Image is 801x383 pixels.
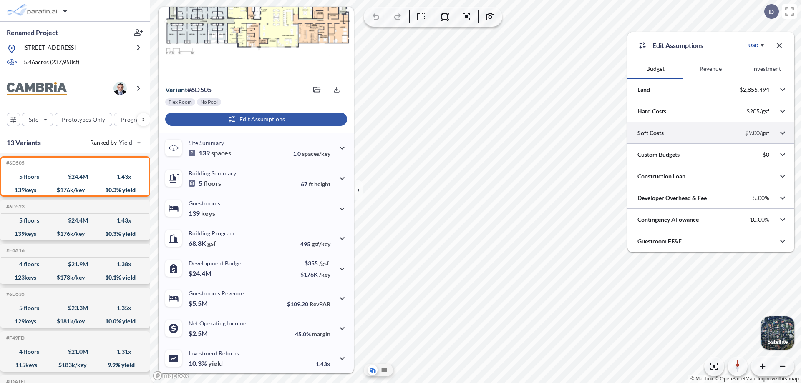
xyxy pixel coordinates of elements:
p: Development Budget [189,260,243,267]
span: yield [208,359,223,368]
span: /key [319,271,330,278]
p: D [769,8,774,15]
button: Budget [627,59,683,79]
span: height [314,180,330,188]
button: Edit Assumptions [165,113,347,126]
p: Guestrooms Revenue [189,290,244,297]
button: Ranked by Yield [83,136,146,149]
button: Site Plan [379,365,389,375]
p: 13 Variants [7,138,41,148]
p: Investment Returns [189,350,239,357]
span: Variant [165,85,187,93]
span: /gsf [319,260,329,267]
p: Custom Budgets [637,150,680,159]
p: $205/gsf [746,108,769,115]
img: BrandImage [7,82,67,95]
p: Contingency Allowance [637,215,699,224]
p: Prototypes Only [62,115,105,124]
a: Improve this map [758,376,799,382]
a: OpenStreetMap [715,376,755,382]
span: gsf [207,239,216,248]
span: Yield [119,138,133,147]
p: $5.5M [189,299,209,308]
p: 10.00% [750,216,769,223]
p: $2,855,494 [740,86,769,93]
span: spaces/key [302,150,330,157]
button: Investment [739,59,794,79]
h5: Click to copy the code [5,160,25,166]
p: Land [637,85,650,94]
p: 68.8K [189,239,216,248]
span: margin [312,330,330,338]
button: Revenue [683,59,738,79]
button: Switcher ImageSatellite [761,316,794,350]
div: USD [748,42,758,49]
h5: Click to copy the code [5,291,25,297]
button: Prototypes Only [55,113,112,126]
p: No Pool [200,99,218,105]
span: gsf/key [312,240,330,248]
p: 67 [301,180,330,188]
p: 139 [189,209,215,218]
p: Hard Costs [637,107,666,115]
p: 10.3% [189,359,223,368]
span: keys [201,209,215,218]
p: Satellite [768,338,788,345]
p: Program [121,115,144,124]
p: 5.46 acres ( 237,958 sf) [24,58,79,67]
p: [STREET_ADDRESS] [23,43,76,54]
p: 45.0% [295,330,330,338]
a: Mapbox [690,376,713,382]
span: RevPAR [310,300,330,308]
p: 139 [189,149,231,157]
img: Switcher Image [761,316,794,350]
p: Developer Overhead & Fee [637,194,707,202]
p: 5 [189,179,221,188]
p: Guestrooms [189,200,220,207]
p: Building Summary [189,170,236,177]
p: Flex Room [169,99,192,105]
p: 1.43x [316,360,330,368]
span: spaces [211,149,231,157]
p: Net Operating Income [189,320,246,327]
p: $0 [763,151,769,158]
button: Site [22,113,53,126]
p: Renamed Project [7,28,58,37]
p: # 6d505 [165,85,212,94]
p: Guestroom FF&E [637,237,682,245]
p: 1.0 [293,150,330,157]
span: floors [204,179,221,188]
p: $109.20 [287,300,330,308]
a: Mapbox homepage [153,371,189,380]
h5: Click to copy the code [5,204,25,210]
p: $355 [300,260,330,267]
p: Edit Assumptions [652,40,703,50]
p: 495 [300,240,330,248]
p: $176K [300,271,330,278]
p: $24.4M [189,269,213,278]
span: ft [309,180,313,188]
p: 5.00% [753,194,769,202]
img: user logo [113,82,127,95]
button: Program [114,113,159,126]
button: Aerial View [368,365,378,375]
p: Site [29,115,38,124]
p: $2.5M [189,329,209,338]
h5: Click to copy the code [5,335,25,341]
p: Building Program [189,230,234,237]
p: Construction Loan [637,172,685,180]
p: Site Summary [189,139,224,146]
h5: Click to copy the code [5,248,25,253]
